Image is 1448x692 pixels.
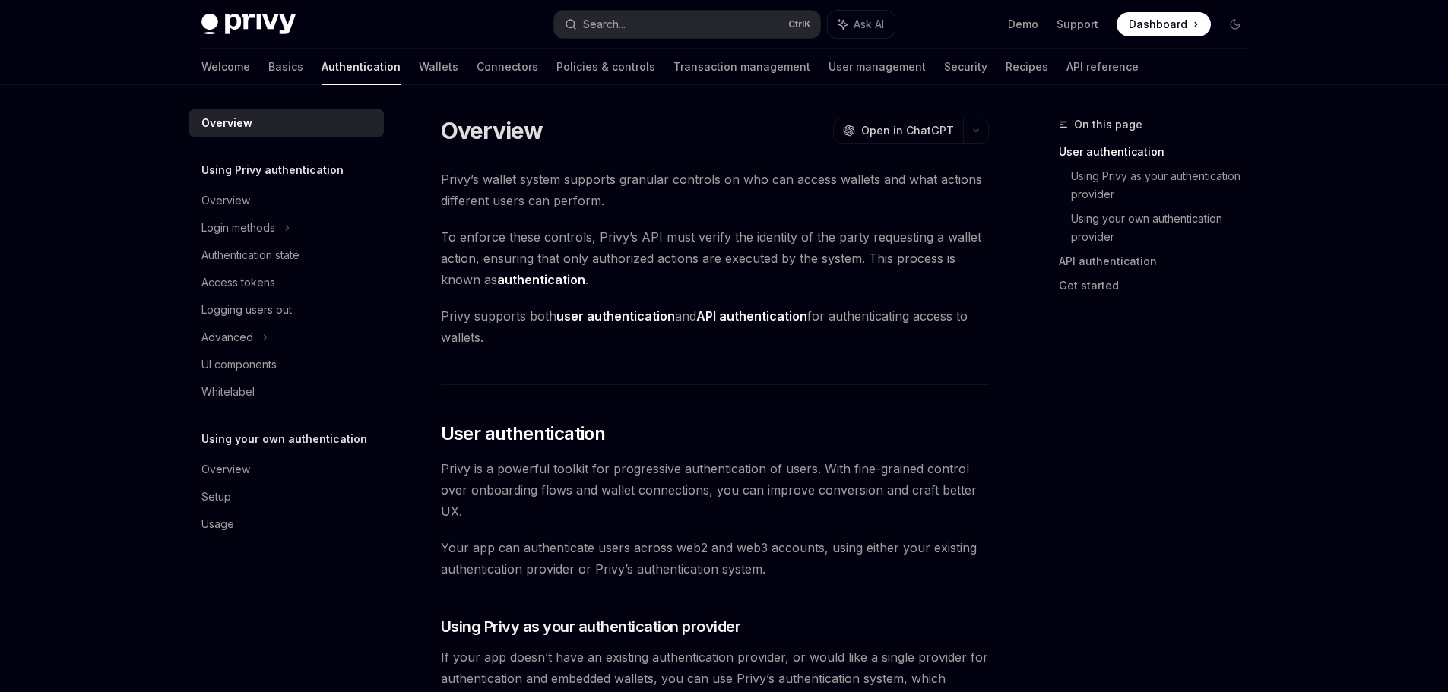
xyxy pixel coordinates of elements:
img: dark logo [201,14,296,35]
span: Privy’s wallet system supports granular controls on who can access wallets and what actions diffe... [441,169,989,211]
a: API authentication [1059,249,1259,273]
a: Support [1057,17,1098,32]
div: Setup [201,488,231,506]
a: Get started [1059,273,1259,298]
div: Authentication state [201,246,299,264]
div: Access tokens [201,273,275,292]
a: Setup [189,483,384,510]
div: Overview [201,460,250,479]
a: Overview [189,109,384,137]
a: Whitelabel [189,378,384,406]
a: Logging users out [189,296,384,324]
span: Ctrl K [788,18,811,30]
a: Welcome [201,49,250,85]
span: Ask AI [854,17,884,32]
div: UI components [201,355,277,374]
button: Ask AI [828,11,895,38]
a: Authentication [322,49,401,85]
a: Security [944,49,987,85]
button: Search...CtrlK [554,11,820,38]
span: Privy supports both and for authenticating access to wallets. [441,305,989,348]
span: User authentication [441,422,606,446]
a: User authentication [1059,140,1259,164]
span: Using Privy as your authentication provider [441,616,741,637]
a: Overview [189,187,384,214]
a: Using your own authentication provider [1071,207,1259,249]
a: User management [829,49,926,85]
span: On this page [1074,115,1142,134]
a: Dashboard [1117,12,1211,36]
a: Demo [1008,17,1038,32]
a: Using Privy as your authentication provider [1071,164,1259,207]
div: Overview [201,114,252,132]
strong: authentication [497,272,585,287]
a: API reference [1066,49,1139,85]
a: Policies & controls [556,49,655,85]
div: Usage [201,515,234,533]
h1: Overview [441,117,543,144]
div: Login methods [201,219,275,237]
button: Toggle dark mode [1223,12,1247,36]
a: Usage [189,510,384,538]
a: Access tokens [189,269,384,296]
a: Recipes [1006,49,1048,85]
a: Connectors [477,49,538,85]
div: Overview [201,191,250,210]
div: Logging users out [201,301,292,319]
div: Whitelabel [201,383,255,401]
strong: user authentication [556,308,675,324]
a: Wallets [419,49,458,85]
strong: API authentication [696,308,807,324]
h5: Using Privy authentication [201,161,344,179]
span: Privy is a powerful toolkit for progressive authentication of users. With fine-grained control ov... [441,458,989,522]
a: Authentication state [189,242,384,269]
span: Dashboard [1129,17,1187,32]
h5: Using your own authentication [201,430,367,448]
a: UI components [189,351,384,378]
a: Overview [189,456,384,483]
span: Your app can authenticate users across web2 and web3 accounts, using either your existing authent... [441,537,989,580]
div: Search... [583,15,626,33]
span: To enforce these controls, Privy’s API must verify the identity of the party requesting a wallet ... [441,226,989,290]
a: Transaction management [673,49,810,85]
div: Advanced [201,328,253,346]
a: Basics [268,49,303,85]
button: Open in ChatGPT [833,118,963,144]
span: Open in ChatGPT [861,123,954,138]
